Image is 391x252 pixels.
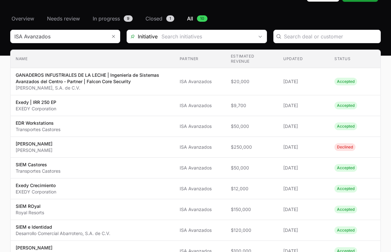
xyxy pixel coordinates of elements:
[124,15,133,22] span: 9
[180,78,221,85] span: ISA Avanzados
[180,185,221,192] span: ISA Avanzados
[16,182,56,189] p: Exedy Crecimiento
[283,185,324,192] span: [DATE]
[16,245,52,251] p: [PERSON_NAME]
[283,206,324,213] span: [DATE]
[329,50,380,68] th: Status
[16,141,52,147] p: [PERSON_NAME]
[16,72,169,85] p: GANADEROS INFUSTRIALES DE LA LECHE | Ingeniería de Sistemas Avanzados del Centro - Partner | Falc...
[93,15,120,22] span: In progress
[175,50,226,68] th: Partner
[16,161,60,168] p: SIEM Castores
[16,120,60,126] p: EDR Workstations
[231,123,273,130] span: $50,000
[10,15,381,22] nav: Deals navigation
[180,206,221,213] span: ISA Avanzados
[283,123,324,130] span: [DATE]
[16,230,110,237] p: Desarrollo Comercial Abarrotero, S.A. de C.V.
[283,144,324,150] span: [DATE]
[158,30,254,43] input: Search initiatives
[16,147,52,154] p: [PERSON_NAME]
[254,30,267,43] div: Open
[16,209,44,216] p: Royal Resorts
[180,165,221,171] span: ISA Avanzados
[47,15,80,22] span: Needs review
[46,15,81,22] a: Needs review
[11,30,107,43] input: Search partner
[197,15,207,22] span: 10
[231,102,273,109] span: $9,700
[12,15,34,22] span: Overview
[10,15,35,22] a: Overview
[283,227,324,233] span: [DATE]
[16,126,60,133] p: Transportes Castores
[166,15,174,22] span: 1
[180,123,221,130] span: ISA Avanzados
[16,106,56,112] p: EXEDY Corporation
[231,78,273,85] span: $20,000
[180,227,221,233] span: ISA Avanzados
[16,168,60,174] p: Transportes Castores
[226,50,278,68] th: Estimated revenue
[231,227,273,233] span: $120,000
[186,15,209,22] a: All10
[180,144,221,150] span: ISA Avanzados
[231,144,273,150] span: $250,000
[11,50,175,68] th: Name
[283,102,324,109] span: [DATE]
[278,50,329,68] th: Updated
[187,15,193,22] span: All
[145,15,162,22] span: Closed
[231,206,273,213] span: $150,000
[283,78,324,85] span: [DATE]
[284,33,377,40] input: Search deal or customer
[107,30,120,43] button: Remove
[127,33,158,40] span: Initiative
[91,15,134,22] a: In progress9
[144,15,176,22] a: Closed1
[16,203,44,209] p: SIEM ROyal
[16,189,56,195] p: EXEDY Corporation
[180,102,221,109] span: ISA Avanzados
[16,99,56,106] p: Exedy | IRR 250 EP
[16,85,169,91] p: [PERSON_NAME], S.A. de C.V.
[231,185,273,192] span: $12,000
[283,165,324,171] span: [DATE]
[16,224,110,230] p: SIEM e Identidad
[231,165,273,171] span: $50,000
